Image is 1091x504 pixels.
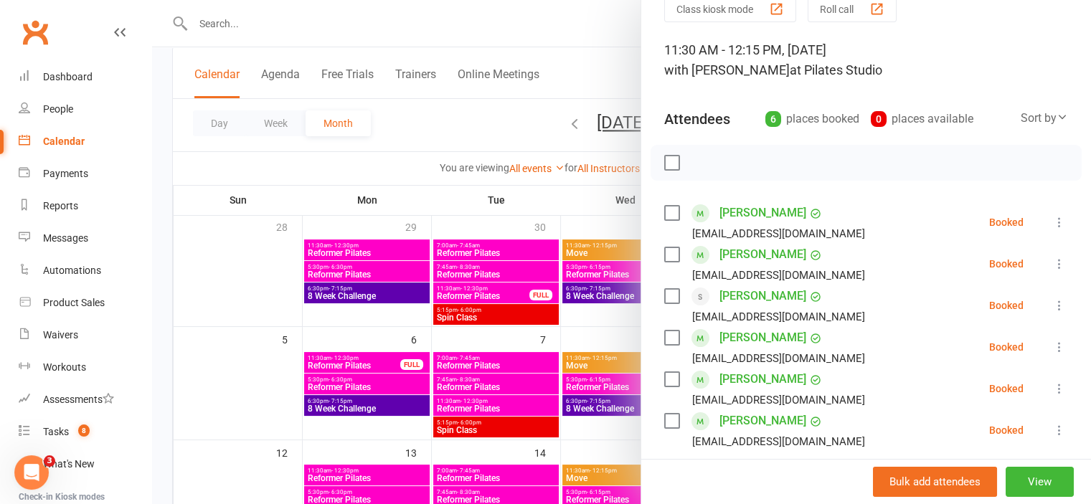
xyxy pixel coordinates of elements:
button: View [1006,467,1074,497]
div: Dashboard [43,71,93,82]
div: Payments [43,168,88,179]
div: [EMAIL_ADDRESS][DOMAIN_NAME] [692,266,865,285]
div: Assessments [43,394,114,405]
a: [PERSON_NAME] [719,285,806,308]
a: [PERSON_NAME] [719,326,806,349]
div: Waivers [43,329,78,341]
span: 3 [44,455,55,467]
div: [EMAIL_ADDRESS][DOMAIN_NAME] [692,224,865,243]
div: Sort by [1021,109,1068,128]
div: Booked [989,384,1024,394]
div: Booked [989,342,1024,352]
div: 0 [871,111,887,127]
div: Booked [989,259,1024,269]
a: Tasks 8 [19,416,151,448]
div: places available [871,109,973,129]
div: People [43,103,73,115]
div: Reports [43,200,78,211]
a: Automations [19,255,151,287]
iframe: Intercom live chat [14,455,49,490]
button: Bulk add attendees [873,467,997,497]
div: Automations [43,265,101,276]
div: 6 [765,111,781,127]
div: Booked [989,300,1024,310]
div: Attendees [664,109,730,129]
a: Product Sales [19,287,151,319]
div: [EMAIL_ADDRESS][DOMAIN_NAME] [692,391,865,409]
div: [EMAIL_ADDRESS][DOMAIN_NAME] [692,432,865,451]
div: Booked [989,425,1024,435]
a: Payments [19,158,151,190]
a: Assessments [19,384,151,416]
a: Clubworx [17,14,53,50]
a: [PERSON_NAME] [719,243,806,266]
a: Reports [19,190,151,222]
div: [EMAIL_ADDRESS][DOMAIN_NAME] [692,308,865,326]
span: 8 [78,424,90,437]
span: with [PERSON_NAME] [664,62,790,77]
div: 11:30 AM - 12:15 PM, [DATE] [664,40,1068,80]
a: People [19,93,151,125]
div: [EMAIL_ADDRESS][DOMAIN_NAME] [692,349,865,368]
a: [PERSON_NAME] [719,409,806,432]
div: places booked [765,109,859,129]
div: What's New [43,458,95,470]
div: Messages [43,232,88,244]
div: Tasks [43,426,69,437]
a: Calendar [19,125,151,158]
div: Product Sales [43,297,105,308]
a: Messages [19,222,151,255]
a: [PERSON_NAME] [719,201,806,224]
a: What's New [19,448,151,480]
span: at Pilates Studio [790,62,882,77]
a: Dashboard [19,61,151,93]
div: Workouts [43,361,86,373]
a: Waivers [19,319,151,351]
a: Workouts [19,351,151,384]
div: Calendar [43,135,85,147]
a: [PERSON_NAME] [719,368,806,391]
div: Booked [989,217,1024,227]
